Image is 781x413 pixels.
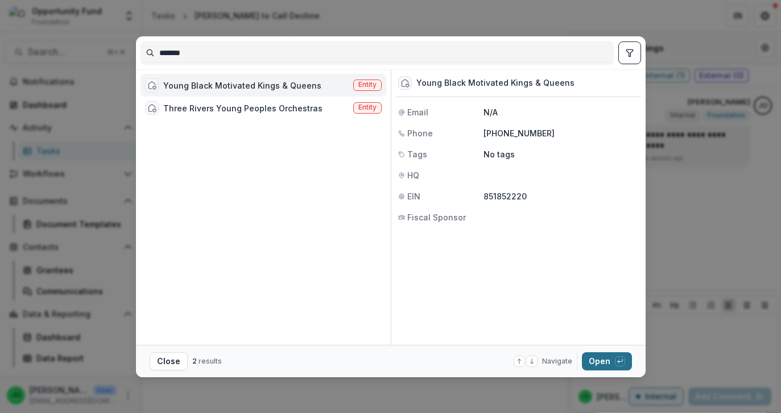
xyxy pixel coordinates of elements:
[542,356,572,366] span: Navigate
[407,148,427,160] span: Tags
[358,103,377,111] span: Entity
[407,127,433,139] span: Phone
[150,352,188,370] button: Close
[407,211,466,223] span: Fiscal Sponsor
[484,190,639,202] p: 851852220
[618,41,641,64] button: toggle filters
[407,169,419,181] span: HQ
[582,352,632,370] button: Open
[484,127,639,139] p: [PHONE_NUMBER]
[192,357,197,365] span: 2
[358,81,377,89] span: Entity
[416,78,575,88] div: Young Black Motivated Kings & Queens
[163,80,321,91] div: Young Black Motivated Kings & Queens
[407,190,420,202] span: EIN
[407,106,428,118] span: Email
[199,357,222,365] span: results
[484,148,515,160] p: No tags
[163,102,323,114] div: Three Rivers Young Peoples Orchestras
[484,106,639,118] p: N/A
